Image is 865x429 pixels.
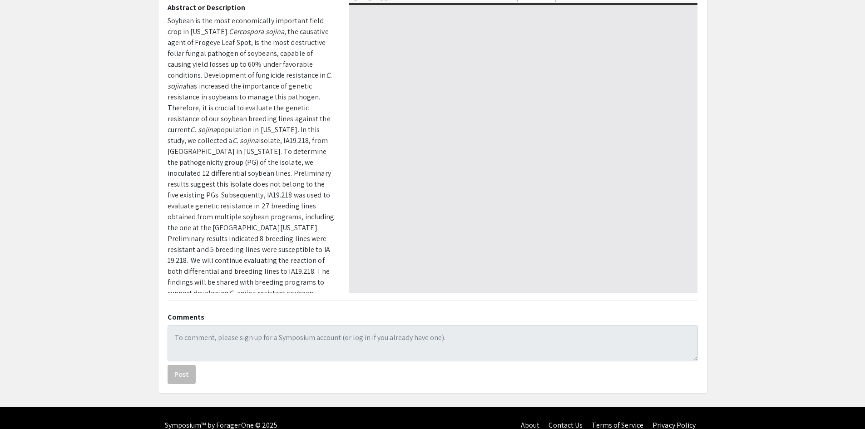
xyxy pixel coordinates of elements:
em: C. sojina [232,136,259,145]
button: Post [168,365,196,384]
em: Cercospora sojina [229,27,284,36]
span: population in [US_STATE]. In this study, we collected a [168,125,320,145]
em: C. sojina [190,125,217,134]
h2: Comments [168,313,698,321]
span: Soybean is the most economically important field crop in [US_STATE]. [168,16,324,36]
span: has increased the importance of genetic resistance in soybeans to manage this pathogen. Therefore... [168,81,331,134]
h2: Abstract or Description [168,3,335,12]
span: , the causative agent of Frogeye Leaf Spot, is the most destructive foliar fungal pathogen of soy... [168,27,329,80]
iframe: Chat [7,388,39,422]
em: C. sojina [229,288,255,298]
span: isolate, IA19.218, from [GEOGRAPHIC_DATA] in [US_STATE]. To determine the pathogenicity group (PG... [168,136,335,298]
